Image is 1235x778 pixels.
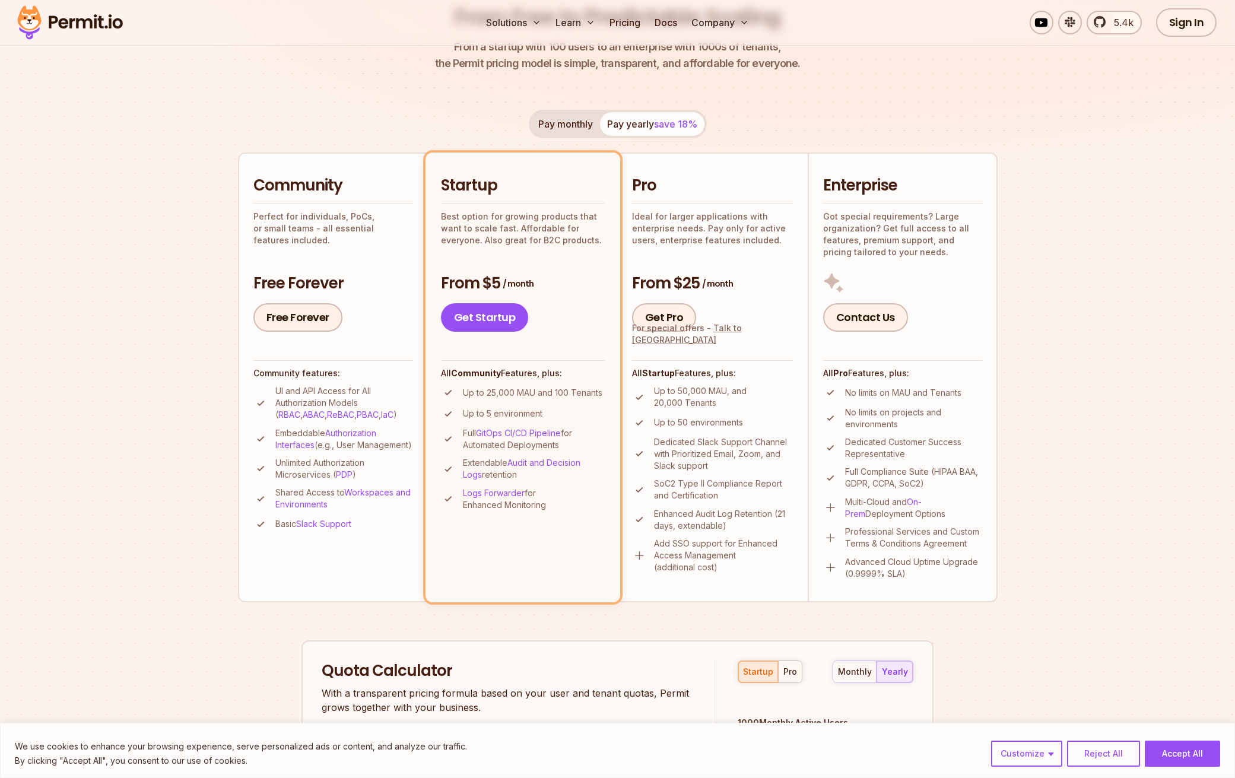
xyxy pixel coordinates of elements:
a: Audit and Decision Logs [463,458,580,479]
span: 5.4k [1107,15,1134,30]
a: ABAC [303,409,325,420]
a: 5.4k [1087,11,1142,34]
p: Ideal for larger applications with enterprise needs. Pay only for active users, enterprise featur... [632,211,793,246]
p: Up to 50 environments [654,417,743,428]
p: Professional Services and Custom Terms & Conditions Agreement [845,526,982,550]
p: Best option for growing products that want to scale fast. Affordable for everyone. Also great for... [441,211,605,246]
h4: Community features: [253,367,414,379]
p: Embeddable (e.g., User Management) [275,427,414,451]
a: GitOps CI/CD Pipeline [476,428,561,438]
p: SoC2 Type II Compliance Report and Certification [654,478,793,501]
button: Accept All [1145,741,1220,767]
p: Enhanced Audit Log Retention (21 days, extendable) [654,508,793,532]
div: For special offers - [632,322,793,346]
h4: All Features, plus: [823,367,982,379]
h4: All Features, plus: [632,367,793,379]
a: Logs Forwarder [463,488,525,498]
p: Up to 50,000 MAU, and 20,000 Tenants [654,385,793,409]
h2: Enterprise [823,175,982,196]
h2: Startup [441,175,605,196]
p: Dedicated Slack Support Channel with Prioritized Email, Zoom, and Slack support [654,436,793,472]
p: UI and API Access for All Authorization Models ( , , , , ) [275,385,414,421]
p: Dedicated Customer Success Representative [845,436,982,460]
a: Slack Support [296,519,351,529]
p: Extendable retention [463,457,605,481]
button: Reject All [1067,741,1140,767]
p: Unlimited Authorization Microservices ( ) [275,457,414,481]
h2: Community [253,175,414,196]
button: Solutions [481,11,546,34]
p: Add SSO support for Enhanced Access Management (additional cost) [654,538,793,573]
span: / month [702,278,733,290]
p: Full Compliance Suite (HIPAA BAA, GDPR, CCPA, SoC2) [845,466,982,490]
h3: Free Forever [253,273,414,294]
p: With a transparent pricing formula based on your user and tenant quotas, Permit grows together wi... [322,686,694,715]
div: monthly [838,666,872,678]
a: Get Pro [632,303,697,332]
p: Got special requirements? Large organization? Get full access to all features, premium support, a... [823,211,982,258]
p: Perfect for individuals, PoCs, or small teams - all essential features included. [253,211,414,246]
p: Multi-Cloud and Deployment Options [845,496,982,520]
p: Shared Access to [275,487,414,510]
a: Get Startup [441,303,529,332]
p: Up to 25,000 MAU and 100 Tenants [463,387,602,399]
span: / month [503,278,534,290]
h3: From $25 [632,273,793,294]
a: PDP [336,469,353,479]
button: Pay monthly [531,112,600,136]
strong: Startup [642,368,675,378]
p: for Enhanced Monitoring [463,487,605,511]
a: Pricing [605,11,645,34]
span: From a startup with 100 users to an enterprise with 1000s of tenants, [435,39,801,55]
p: By clicking "Accept All", you consent to our use of cookies. [15,754,467,768]
a: Sign In [1156,8,1217,37]
div: 1000 Monthly Active Users [738,717,913,729]
h3: From $5 [441,273,605,294]
div: pro [783,666,797,678]
a: Free Forever [253,303,342,332]
p: Advanced Cloud Uptime Upgrade (0.9999% SLA) [845,556,982,580]
a: On-Prem [845,497,922,519]
a: RBAC [278,409,300,420]
a: Contact Us [823,303,908,332]
p: Up to 5 environment [463,408,542,420]
p: No limits on MAU and Tenants [845,387,961,399]
h2: Quota Calculator [322,660,694,682]
button: Learn [551,11,600,34]
a: IaC [381,409,393,420]
p: the Permit pricing model is simple, transparent, and affordable for everyone. [435,39,801,72]
img: Permit logo [12,2,128,43]
p: No limits on projects and environments [845,407,982,430]
strong: Pro [833,368,848,378]
a: Docs [650,11,682,34]
p: Full for Automated Deployments [463,427,605,451]
a: Authorization Interfaces [275,428,376,450]
h4: All Features, plus: [441,367,605,379]
button: Customize [991,741,1062,767]
p: Basic [275,518,351,530]
h2: Pro [632,175,793,196]
a: PBAC [357,409,379,420]
p: We use cookies to enhance your browsing experience, serve personalized ads or content, and analyz... [15,739,467,754]
a: ReBAC [327,409,354,420]
button: Company [687,11,754,34]
strong: Community [451,368,501,378]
